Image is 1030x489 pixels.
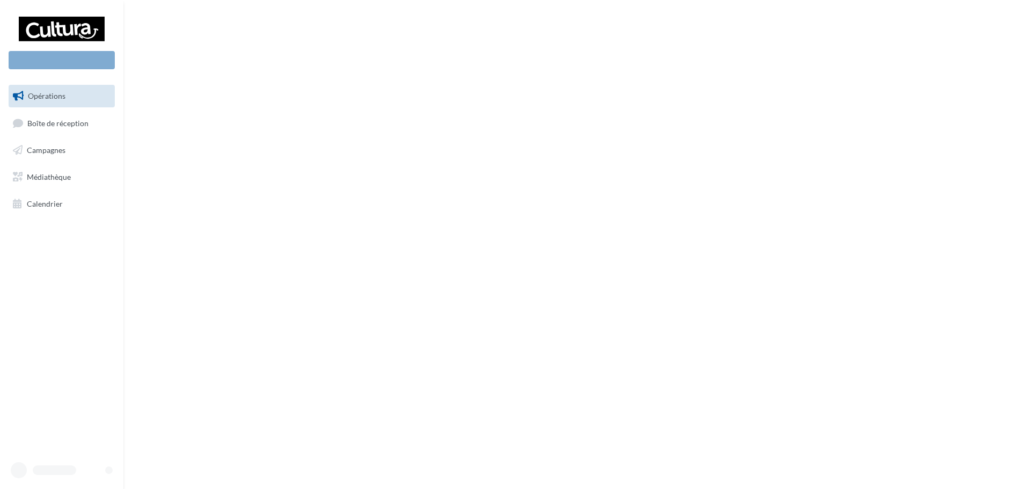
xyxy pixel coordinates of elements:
span: Médiathèque [27,172,71,181]
span: Boîte de réception [27,118,89,127]
span: Campagnes [27,145,65,155]
a: Opérations [6,85,117,107]
a: Campagnes [6,139,117,162]
div: Nouvelle campagne [9,51,115,69]
a: Médiathèque [6,166,117,188]
a: Calendrier [6,193,117,215]
a: Boîte de réception [6,112,117,135]
span: Calendrier [27,199,63,208]
span: Opérations [28,91,65,100]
